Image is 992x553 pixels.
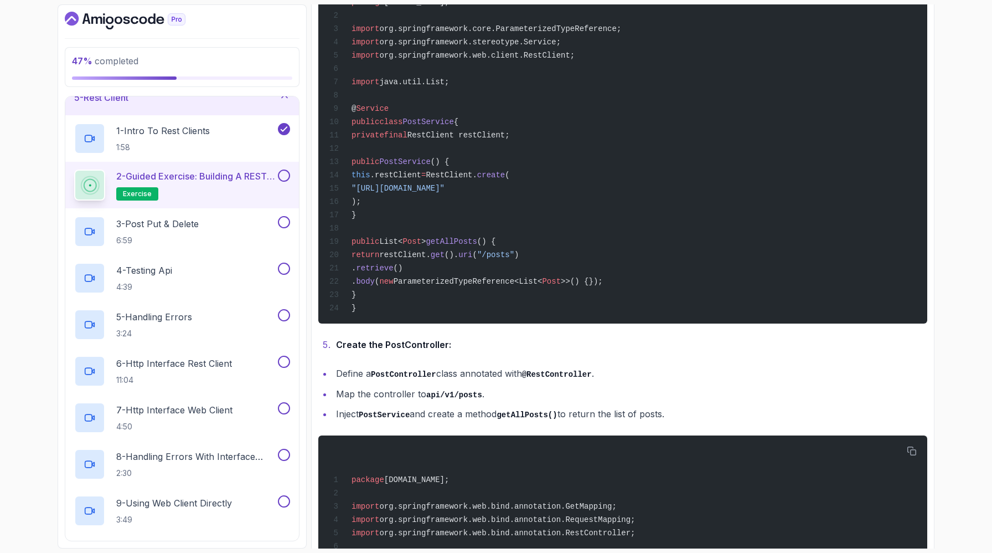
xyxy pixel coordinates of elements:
[74,123,290,154] button: 1-Intro To Rest Clients1:58
[561,277,603,286] span: >>() {});
[379,250,430,259] span: restClient.
[375,277,379,286] span: (
[458,250,472,259] span: uri
[74,402,290,433] button: 7-Http Interface Web Client4:50
[74,495,290,526] button: 9-Using Web Client Directly3:49
[116,357,232,370] p: 6 - Http Interface Rest Client
[477,237,496,246] span: () {
[352,250,379,259] span: return
[333,386,927,402] li: Map the controller to .
[74,356,290,387] button: 6-Http Interface Rest Client11:04
[116,264,172,277] p: 4 - Testing Api
[74,170,290,201] button: 2-Guided Exercise: Building a REST Clientexercise
[116,142,210,153] p: 1:58
[379,157,430,166] span: PostService
[352,304,356,313] span: }
[426,391,482,400] code: api/v1/posts
[352,502,379,511] span: import
[333,406,927,422] li: Inject and create a method to return the list of posts.
[116,170,276,183] p: 2 - Guided Exercise: Building a REST Client
[356,264,393,273] span: retrieve
[370,171,421,180] span: .restClient
[421,171,426,180] span: =
[116,514,232,525] p: 3:49
[74,91,128,104] h3: 5 - Rest Client
[431,250,445,259] span: get
[356,277,375,286] span: body
[116,496,232,510] p: 9 - Using Web Client Directly
[352,197,361,206] span: );
[379,78,449,86] span: java.util.List;
[116,281,172,293] p: 4:39
[402,237,421,246] span: Post
[445,250,458,259] span: ().
[379,237,402,246] span: List<
[379,529,635,537] span: org.springframework.web.bind.annotation.RestController;
[352,290,356,299] span: }
[352,237,379,246] span: public
[352,104,356,113] span: @
[454,117,458,126] span: {
[477,250,514,259] span: "/posts"
[352,117,379,126] span: public
[116,468,276,479] p: 2:30
[123,190,152,198] span: exercise
[352,211,356,219] span: }
[352,157,379,166] span: public
[352,78,379,86] span: import
[116,328,192,339] p: 3:24
[379,51,575,60] span: org.springframework.web.client.RestClient;
[116,450,276,463] p: 8 - Handling Errors With Interface Web Client
[116,421,232,432] p: 4:50
[402,117,453,126] span: PostService
[72,55,138,66] span: completed
[74,449,290,480] button: 8-Handling Errors With Interface Web Client2:30
[497,411,557,419] code: getAllPosts()
[379,502,616,511] span: org.springframework.web.bind.annotation.GetMapping;
[116,124,210,137] p: 1 - Intro To Rest Clients
[407,131,510,140] span: RestClient restClient;
[394,277,542,286] span: ParameterizedTypeReference<List<
[477,171,505,180] span: create
[379,24,621,33] span: org.springframework.core.ParameterizedTypeReference;
[74,263,290,294] button: 4-Testing Api4:39
[352,38,379,47] span: import
[65,12,211,29] a: Dashboard
[426,171,477,180] span: RestClient.
[74,309,290,340] button: 5-Handling Errors3:24
[352,264,356,273] span: .
[352,171,370,180] span: this
[352,475,384,484] span: package
[394,264,403,273] span: ()
[542,277,561,286] span: Post
[352,24,379,33] span: import
[116,235,199,246] p: 6:59
[352,51,379,60] span: import
[431,157,449,166] span: () {
[522,370,592,379] code: @RestController
[426,237,477,246] span: getAllPosts
[472,250,477,259] span: (
[379,277,393,286] span: new
[74,216,290,247] button: 3-Post Put & Delete6:59
[352,515,379,524] span: import
[333,366,927,382] li: Define a class annotated with .
[116,217,199,231] p: 3 - Post Put & Delete
[352,277,356,286] span: .
[116,375,232,386] p: 11:04
[379,515,635,524] span: org.springframework.web.bind.annotation.RequestMapping;
[359,411,410,419] code: PostService
[65,80,299,115] button: 5-Rest Client
[384,131,407,140] span: final
[336,339,451,350] strong: Create the PostController:
[421,237,426,246] span: >
[116,403,232,417] p: 7 - Http Interface Web Client
[352,184,445,193] span: "[URL][DOMAIN_NAME]"
[379,117,402,126] span: class
[379,38,561,47] span: org.springframework.stereotype.Service;
[356,104,389,113] span: Service
[116,310,192,324] p: 5 - Handling Errors
[505,171,509,180] span: (
[352,529,379,537] span: import
[514,250,519,259] span: )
